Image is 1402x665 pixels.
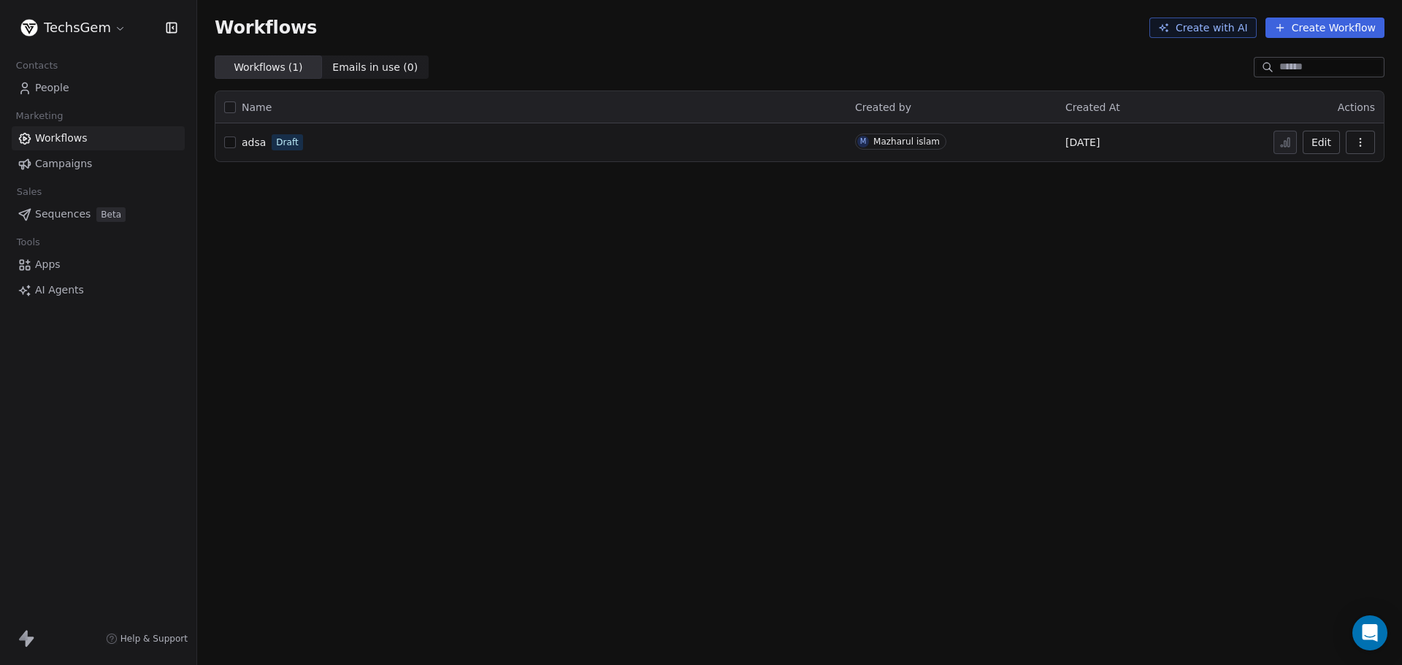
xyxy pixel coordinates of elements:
[96,207,126,222] span: Beta
[855,101,911,113] span: Created by
[873,137,940,147] div: Mazharul islam
[10,231,46,253] span: Tools
[18,15,129,40] button: TechsGem
[1265,18,1384,38] button: Create Workflow
[12,253,185,277] a: Apps
[242,135,266,150] a: adsa
[860,136,867,147] div: M
[12,126,185,150] a: Workflows
[12,278,185,302] a: AI Agents
[12,152,185,176] a: Campaigns
[106,633,188,645] a: Help & Support
[9,55,64,77] span: Contacts
[332,60,418,75] span: Emails in use ( 0 )
[20,19,38,36] img: Untitled%20design.png
[1149,18,1257,38] button: Create with AI
[120,633,188,645] span: Help & Support
[1352,615,1387,650] div: Open Intercom Messenger
[242,137,266,148] span: adsa
[35,207,91,222] span: Sequences
[1303,131,1340,154] button: Edit
[1065,101,1120,113] span: Created At
[12,202,185,226] a: SequencesBeta
[1065,135,1100,150] span: [DATE]
[35,80,69,96] span: People
[1338,101,1375,113] span: Actions
[12,76,185,100] a: People
[215,18,317,38] span: Workflows
[10,181,48,203] span: Sales
[35,156,92,172] span: Campaigns
[35,282,84,298] span: AI Agents
[9,105,69,127] span: Marketing
[35,257,61,272] span: Apps
[35,131,88,146] span: Workflows
[276,136,298,149] span: Draft
[242,100,272,115] span: Name
[44,18,111,37] span: TechsGem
